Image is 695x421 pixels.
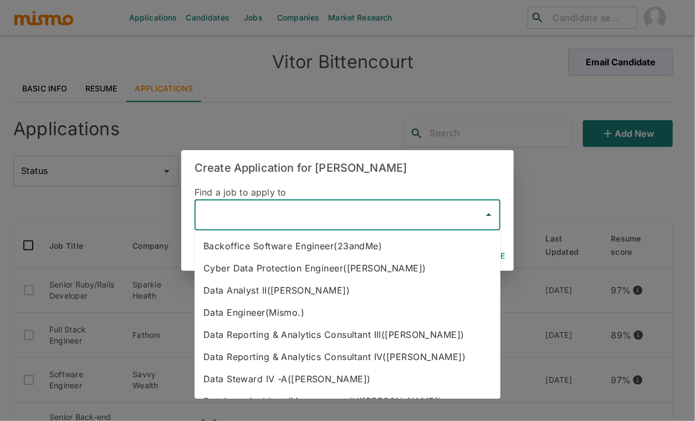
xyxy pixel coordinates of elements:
[195,324,500,346] li: Data Reporting & Analytics Consultant III([PERSON_NAME])
[195,368,500,390] li: Data Steward IV -A([PERSON_NAME])
[195,187,286,198] span: Find a job to apply to
[181,150,514,186] h2: Create Application for [PERSON_NAME]
[195,257,500,279] li: Cyber Data Protection Engineer([PERSON_NAME])
[195,279,500,301] li: Data Analyst II([PERSON_NAME])
[195,301,500,324] li: Data Engineer(Mismo.)
[481,207,497,223] button: Close
[195,235,500,257] li: Backoffice Software Engineer(23andMe)
[195,390,500,412] li: Database Architect/Management IV([PERSON_NAME])
[195,346,500,368] li: Data Reporting & Analytics Consultant IV([PERSON_NAME])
